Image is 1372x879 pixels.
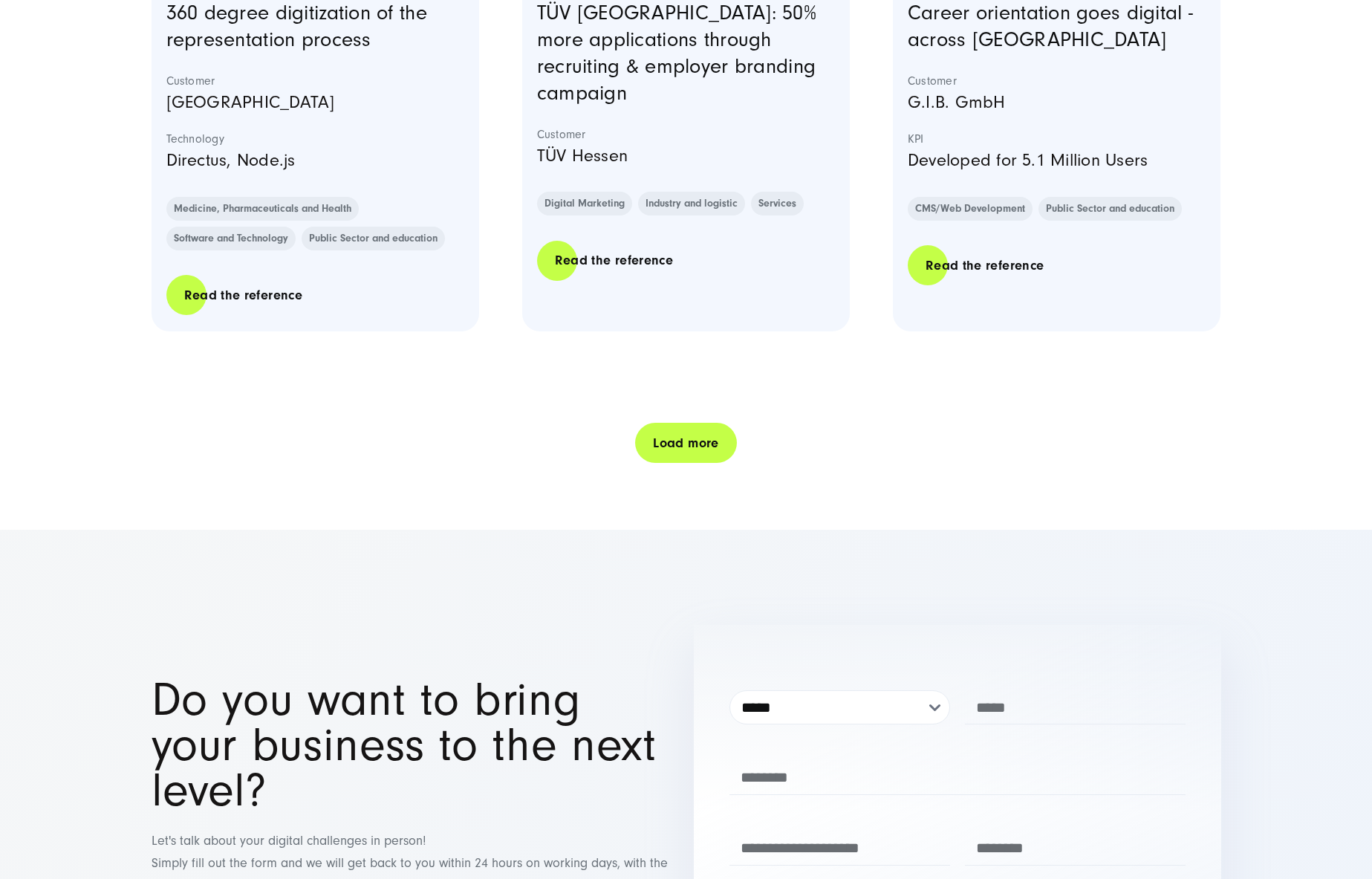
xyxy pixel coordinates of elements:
strong: Customer [537,127,836,142]
a: CMS/Web Development [908,197,1033,221]
a: Industry and logistic [638,192,745,215]
p: Developed for 5.1 Million Users [908,146,1206,175]
a: 360 degree digitization of the representation process [166,1,427,51]
strong: Customer [908,74,1206,88]
a: TÜV [GEOGRAPHIC_DATA]: 50% more applications through recruiting & employer branding campaign [537,1,816,105]
a: Software and Technology [166,227,296,250]
p: TÜV Hessen [537,142,836,170]
strong: Customer [166,74,465,88]
a: Digital Marketing [537,192,632,215]
h1: Do you want to bring your business to the next level? [152,678,679,813]
a: Services [751,192,804,215]
p: Directus, Node.js [166,146,465,175]
a: Career orientation goes digital - across [GEOGRAPHIC_DATA] [908,1,1193,51]
a: Read the reference [166,274,320,317]
a: Public Sector and education [302,227,445,250]
a: Read the reference [908,244,1061,287]
p: [GEOGRAPHIC_DATA] [166,88,465,117]
a: Read the reference [537,239,691,282]
strong: KPI [908,132,1206,146]
a: Load more [635,422,736,464]
a: Public Sector and education [1038,197,1182,221]
a: Medicine, Pharmaceuticals and Health [166,197,359,221]
strong: Technology [166,132,465,146]
p: G.I.B. GmbH [908,88,1206,117]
